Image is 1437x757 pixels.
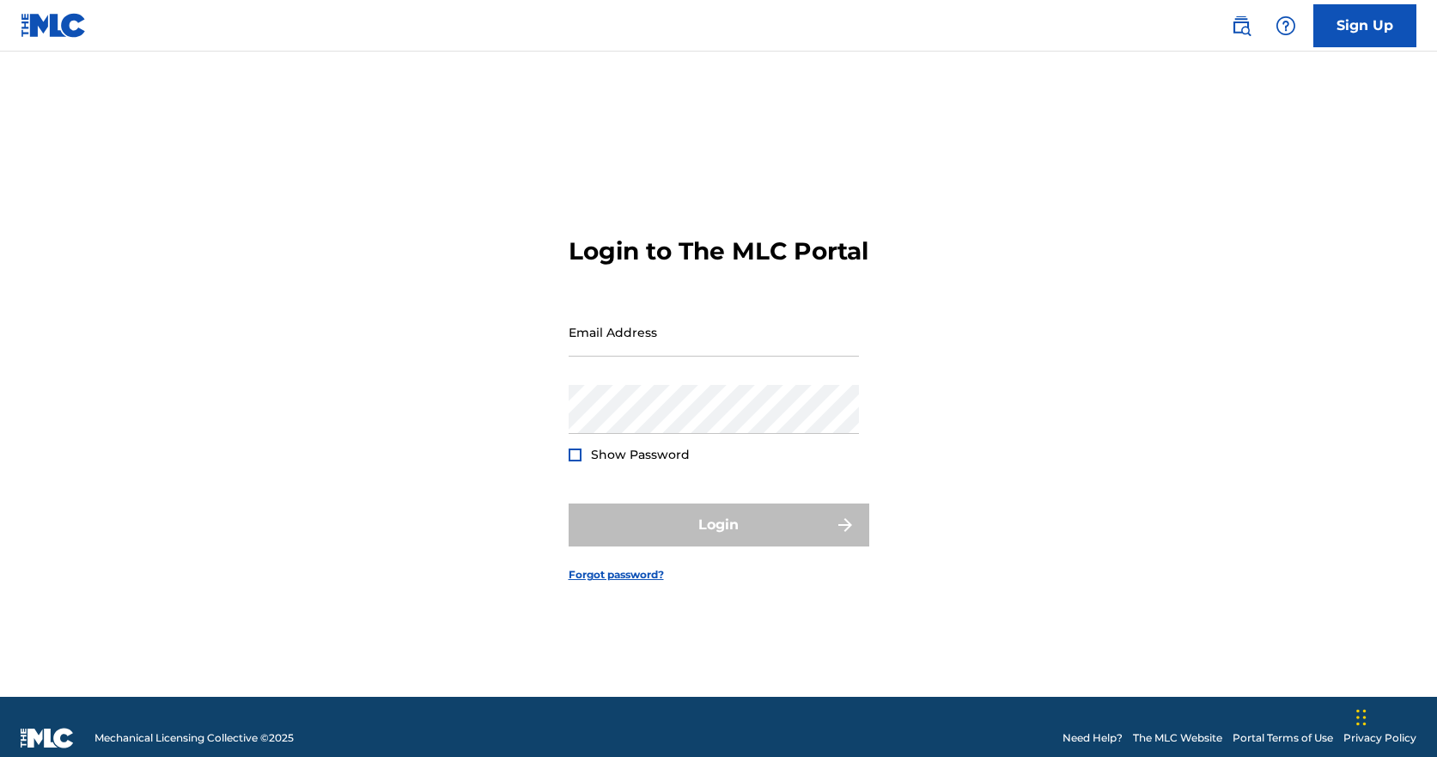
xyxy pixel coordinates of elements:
[1063,730,1123,746] a: Need Help?
[21,13,87,38] img: MLC Logo
[591,447,690,462] span: Show Password
[1313,4,1416,47] a: Sign Up
[21,728,74,748] img: logo
[569,236,868,266] h3: Login to The MLC Portal
[1343,730,1416,746] a: Privacy Policy
[1133,730,1222,746] a: The MLC Website
[1276,15,1296,36] img: help
[569,567,664,583] a: Forgot password?
[94,730,294,746] span: Mechanical Licensing Collective © 2025
[1269,9,1303,43] div: Help
[1233,730,1333,746] a: Portal Terms of Use
[1231,15,1251,36] img: search
[1224,9,1258,43] a: Public Search
[1356,692,1367,743] div: Drag
[1351,675,1437,757] iframe: Chat Widget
